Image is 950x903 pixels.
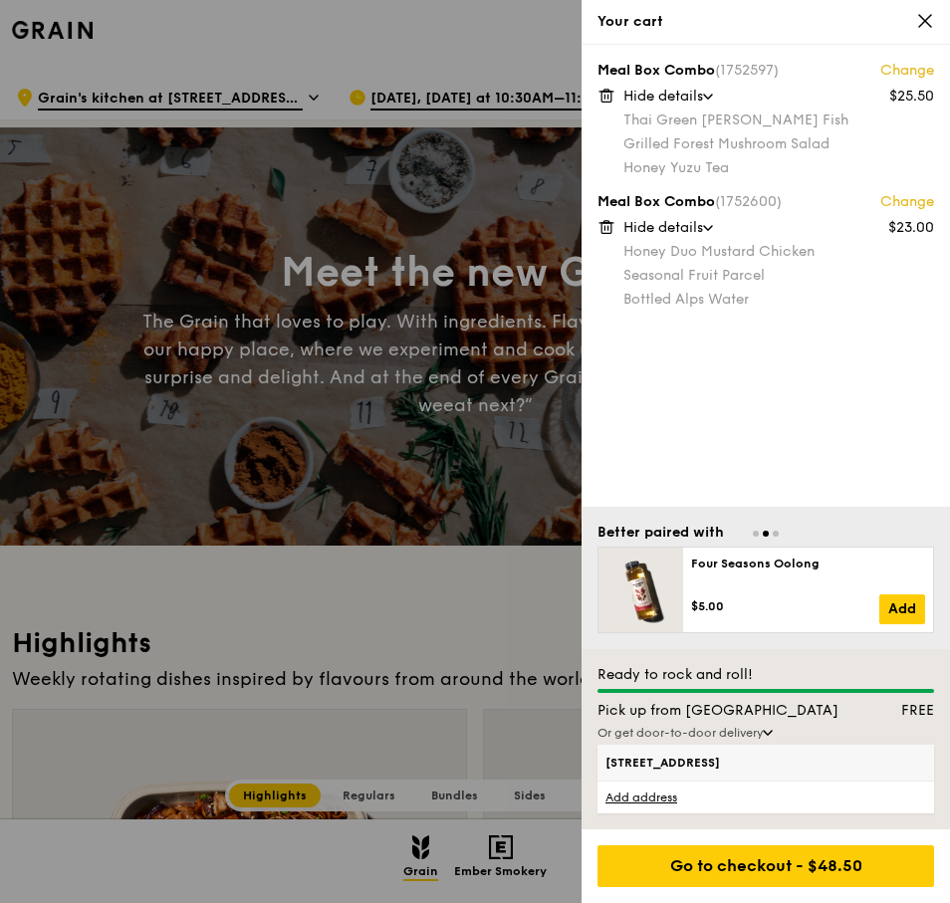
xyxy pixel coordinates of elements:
[623,219,703,236] span: Hide details
[715,62,779,79] span: (1752597)
[597,12,934,32] div: Your cart
[880,192,934,212] a: Change
[691,598,879,614] div: $5.00
[597,781,934,813] a: Add address
[597,845,934,887] div: Go to checkout - $48.50
[753,531,759,537] span: Go to slide 1
[623,111,934,130] div: Thai Green [PERSON_NAME] Fish
[856,701,947,721] div: FREE
[691,556,925,571] div: Four Seasons Oolong
[597,523,724,543] div: Better paired with
[773,531,779,537] span: Go to slide 3
[623,266,934,286] div: Seasonal Fruit Parcel
[880,61,934,81] a: Change
[605,755,846,771] span: [STREET_ADDRESS]
[586,701,856,721] div: Pick up from [GEOGRAPHIC_DATA]
[597,665,934,685] div: Ready to rock and roll!
[623,134,934,154] div: Grilled Forest Mushroom Salad
[623,290,934,310] div: Bottled Alps Water
[879,594,925,624] a: Add
[889,87,934,107] div: $25.50
[597,61,934,81] div: Meal Box Combo
[623,88,703,105] span: Hide details
[623,242,934,262] div: Honey Duo Mustard Chicken
[597,725,934,741] div: Or get door-to-door delivery
[623,158,934,178] div: Honey Yuzu Tea
[597,192,934,212] div: Meal Box Combo
[715,193,782,210] span: (1752600)
[888,218,934,238] div: $23.00
[763,531,769,537] span: Go to slide 2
